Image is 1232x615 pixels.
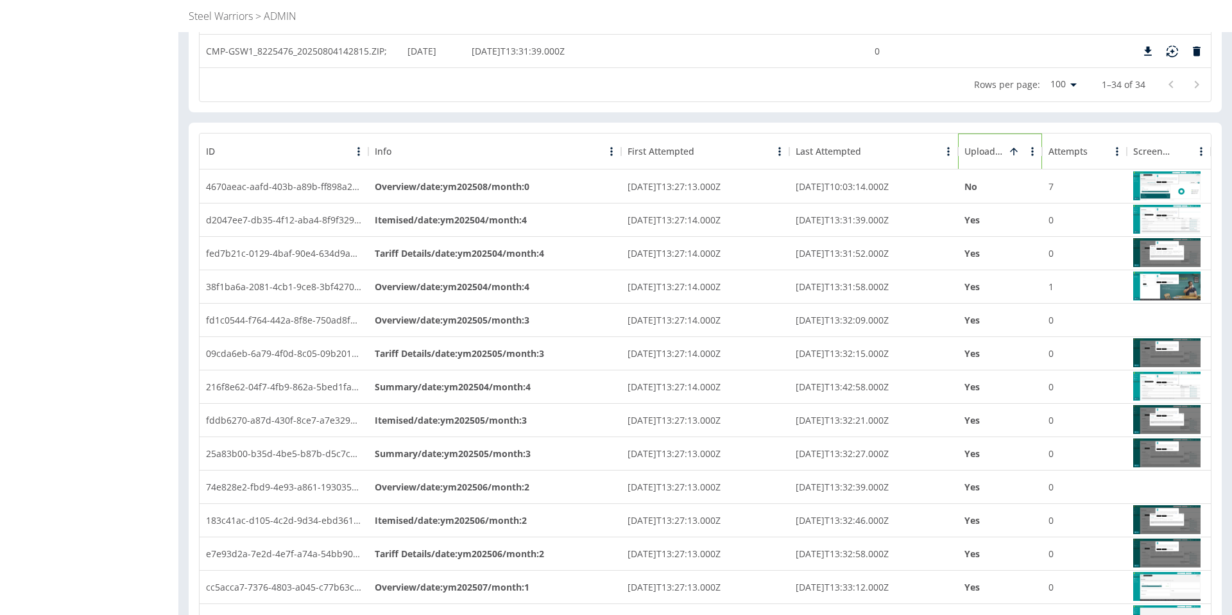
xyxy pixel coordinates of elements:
[200,303,368,336] div: fd1c0544-f764-442a-8f8e-750ad8f05aa7
[414,514,485,526] span: / date : ym202506
[488,180,529,193] span: / month : 0
[621,537,790,570] div: 2025-08-04T13:27:13.000Z
[375,447,531,460] strong: Summary
[621,570,790,603] div: 2025-08-04T13:27:13.000Z
[621,503,790,537] div: 2025-08-04T13:27:13.000Z
[621,303,790,336] div: 2025-08-04T13:27:14.000Z
[465,34,667,67] div: 2025-08-04T13:31:39.000Z
[1133,237,1201,268] img: 1754314198-EE-clickScheduleButtons-maybe-already-scheduled-exception.png
[502,548,544,560] span: / month : 2
[789,537,958,570] div: 2025-08-04T13:32:58.000Z
[1133,370,1201,401] img: 1754314073-EE-clickScheduleButtons-maybe-already-scheduled-exception.png
[502,247,544,259] span: / month : 4
[964,347,980,359] strong: Yes
[1045,75,1081,94] div: 100
[1042,270,1126,303] div: 1
[964,145,1005,158] div: Uploaded
[200,570,368,603] div: cc5acca7-7376-4803-a045-c77b63c2c094
[416,481,488,493] span: / date : ym202506
[1042,503,1126,537] div: 0
[200,403,368,437] div: fddb6270-a87d-430f-8ce7-a7e3295912ee
[431,247,502,259] span: / date : ym202504
[502,347,544,359] span: / month : 3
[488,581,529,593] span: / month : 1
[789,470,958,503] div: 2025-08-04T13:32:39.000Z
[1133,437,1201,468] img: 1754314212-EE-clickScheduleButtons-maybe-already-scheduled-exception.png
[1133,204,1201,234] img: 1754314195-EE-clickScheduleButtons-maybe-already-scheduled-exception.png
[964,214,980,226] strong: Yes
[621,336,790,370] div: 2025-08-04T13:27:14.000Z
[200,437,368,470] div: 25a83b00-b35d-4be5-b87b-d5c7c33e2707
[1042,303,1126,336] div: 0
[375,314,529,326] strong: Overview
[200,370,368,403] div: 216f8e62-04f7-4fb9-862a-5bed1fa32001
[1042,169,1126,203] div: 7
[375,214,527,226] strong: Itemised
[1133,337,1201,368] img: 1754314215-EE-clickScheduleButtons-maybe-already-scheduled-exception.png
[418,381,489,393] span: / date : ym202504
[375,548,544,560] strong: Tariff Details
[200,203,368,236] div: d2047ee7-db35-4f12-aba4-8f9f329c89ca
[189,8,253,24] p: Steel Warriors
[200,270,368,303] div: 38f1ba6a-2081-4cb1-9ce8-3bf4270f23ef
[416,180,488,193] span: / date : ym202508
[789,570,958,603] div: 2025-08-04T13:33:12.000Z
[1042,203,1126,236] div: 0
[200,537,368,570] div: e7e93d2a-7e2d-4e7f-a74a-54bb90e7892f
[200,336,368,370] div: 09cda6eb-6a79-4f0d-8c05-09b201191fe4
[414,414,485,426] span: / date : ym202505
[1133,504,1201,535] img: 1754314225-EE-clickScheduleButtons-maybe-already-scheduled-exception.png
[1133,270,1201,301] img: 1754314283-EE-grabOverview-json-exception-maybe-no-default-structure.png
[1138,42,1158,61] button: Download
[1133,537,1201,568] img: 1754314228-EE-clickScheduleButtons-maybe-already-scheduled-exception.png
[770,142,789,161] button: Menu
[1187,42,1206,61] button: Delete
[200,470,368,503] div: 74e828e2-fbd9-4e93-a861-193035a1205b
[375,347,544,359] strong: Tariff Details
[1042,370,1126,403] div: 0
[375,581,529,593] strong: Overview
[789,203,958,236] div: 2025-08-04T13:31:39.000Z
[375,381,531,393] strong: Summary
[789,236,958,270] div: 2025-08-04T13:31:52.000Z
[868,34,932,67] div: 0
[485,214,527,226] span: / month : 4
[621,437,790,470] div: 2025-08-04T13:27:13.000Z
[416,314,488,326] span: / date : ym202505
[789,336,958,370] div: 2025-08-04T13:32:15.000Z
[264,8,296,24] p: ADMIN
[958,134,1042,169] div: Uploaded
[964,381,980,393] strong: Yes
[349,142,368,161] button: Menu
[1042,437,1126,470] div: 0
[861,143,879,160] button: Sort
[789,303,958,336] div: 2025-08-04T13:32:09.000Z
[431,347,502,359] span: / date : ym202505
[1042,236,1126,270] div: 0
[1192,142,1211,161] button: Menu
[964,281,980,293] strong: Yes
[200,503,368,537] div: 183c41ac-d105-4c2d-9d34-ebd3611f58c7
[1042,134,1126,169] div: Attempts
[1042,336,1126,370] div: 0
[488,314,529,326] span: / month : 3
[789,169,958,203] div: 2025-08-12T10:03:14.000Z
[375,281,529,293] strong: Overview
[485,414,527,426] span: / month : 3
[796,145,861,158] div: Last Attempted
[621,270,790,303] div: 2025-08-04T13:27:14.000Z
[401,34,465,67] div: 02/04/2025
[1005,143,1023,160] button: Sort
[1108,142,1127,161] button: Menu
[964,414,980,426] strong: Yes
[416,281,488,293] span: / date : ym202504
[789,270,958,303] div: 2025-08-04T13:31:58.000Z
[602,142,621,161] button: Menu
[489,447,531,460] span: / month : 3
[1163,42,1182,61] button: Reimport
[694,143,712,160] button: Sort
[1042,570,1126,603] div: 0
[964,247,980,259] strong: Yes
[789,403,958,437] div: 2025-08-04T13:32:21.000Z
[200,169,368,203] div: 4670aeac-aafd-403b-a89b-ff898a27b1db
